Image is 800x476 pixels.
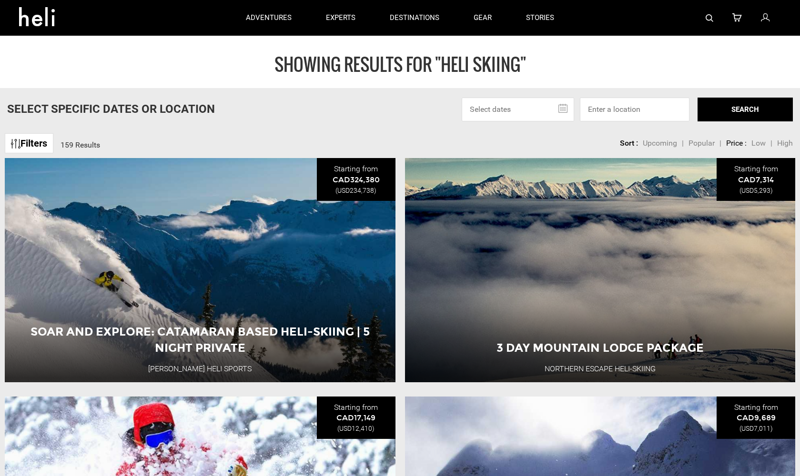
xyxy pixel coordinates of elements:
[246,13,292,23] p: adventures
[326,13,355,23] p: experts
[751,139,766,148] span: Low
[689,139,715,148] span: Popular
[719,138,721,149] li: |
[11,139,20,149] img: btn-icon.svg
[462,98,574,121] input: Select dates
[698,98,793,121] button: SEARCH
[682,138,684,149] li: |
[5,133,53,154] a: Filters
[726,138,747,149] li: Price :
[643,139,677,148] span: Upcoming
[390,13,439,23] p: destinations
[620,138,638,149] li: Sort :
[777,139,793,148] span: High
[706,14,713,22] img: search-bar-icon.svg
[770,138,772,149] li: |
[7,101,215,117] p: Select Specific Dates Or Location
[580,98,689,121] input: Enter a location
[61,140,100,149] span: 159 Results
